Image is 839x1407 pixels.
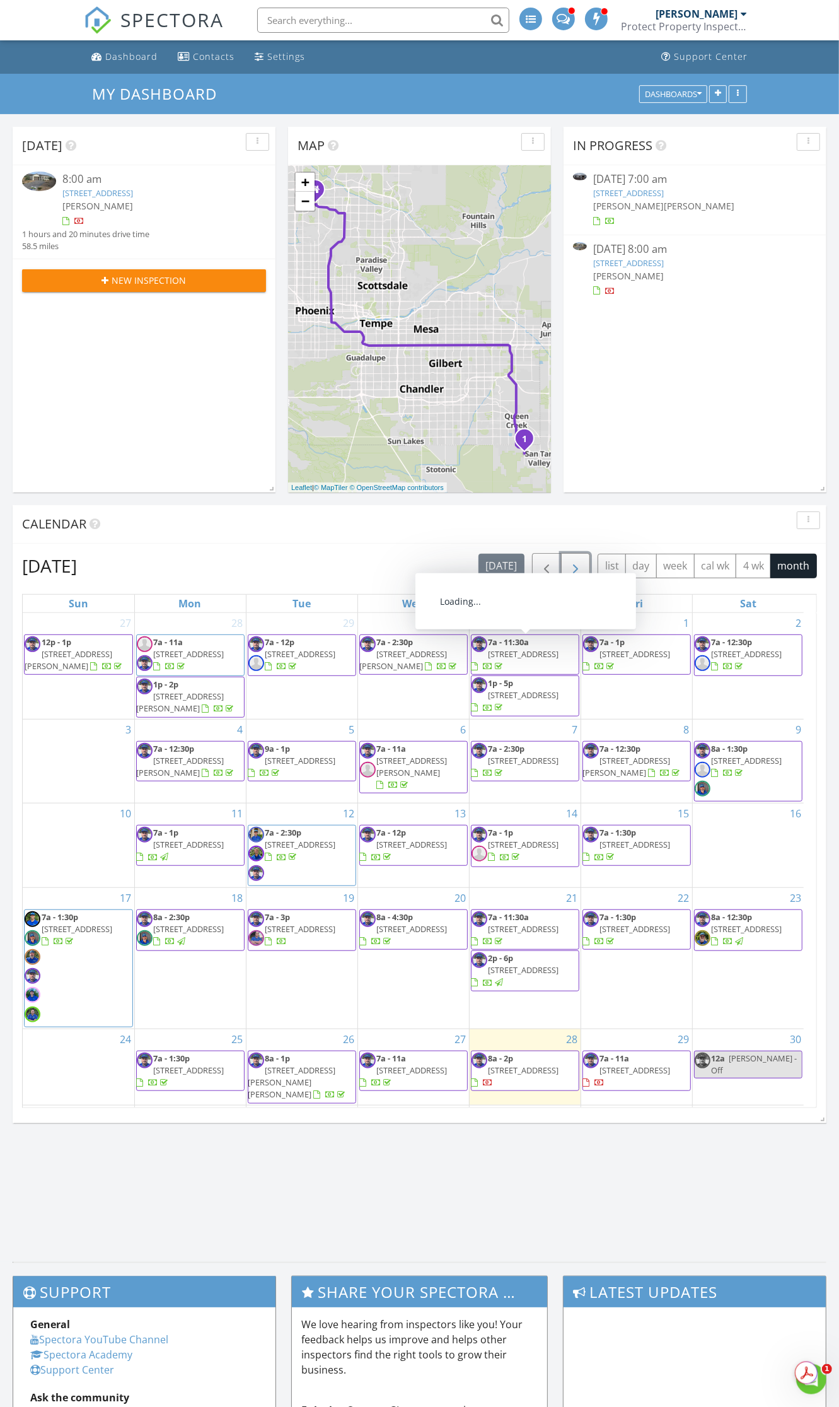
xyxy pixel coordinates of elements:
a: 8a - 1:30p [STREET_ADDRESS] [712,743,782,778]
a: 7a - 1:30p [STREET_ADDRESS] [583,911,671,947]
div: Dashboards [645,90,702,98]
td: Go to August 7, 2025 [469,719,581,803]
a: Monday [176,595,204,612]
a: 7a - 12:30p [STREET_ADDRESS][PERSON_NAME] [582,741,691,782]
a: Go to August 11, 2025 [229,803,246,824]
span: 8a - 12:30p [712,911,753,923]
td: Go to August 13, 2025 [357,803,469,888]
a: 7a - 11:30a [STREET_ADDRESS] [471,634,579,675]
td: Go to August 25, 2025 [134,1029,246,1105]
td: Go to August 29, 2025 [581,1029,692,1105]
span: 7a - 12:30p [154,743,195,754]
div: Contacts [193,50,234,62]
td: Go to August 21, 2025 [469,887,581,1029]
img: img_4664.jpeg [25,968,40,984]
img: img_4664.jpeg [248,743,264,759]
button: New Inspection [22,269,266,292]
a: 8a - 2p [STREET_ADDRESS] [471,1051,579,1092]
img: img_4664.jpeg [137,655,153,671]
div: [DATE] 7:00 am [593,172,797,187]
span: 7a - 1:30p [42,911,78,923]
img: img_4664.jpeg [137,743,153,759]
img: img_6380.jpeg [137,930,153,946]
a: Go to August 30, 2025 [787,1029,804,1049]
button: list [598,554,626,578]
div: 58.5 miles [22,240,149,252]
span: 7a - 11a [377,1053,407,1064]
a: [STREET_ADDRESS] [593,187,664,199]
a: Go to August 6, 2025 [458,720,469,740]
a: Go to August 25, 2025 [229,1029,246,1049]
span: [STREET_ADDRESS] [489,964,559,976]
span: 12p - 1p [42,636,71,648]
div: [PERSON_NAME] [656,8,738,20]
a: 7a - 12:30p [STREET_ADDRESS] [694,634,803,676]
a: Go to August 26, 2025 [341,1029,357,1049]
a: 7a - 1:30p [STREET_ADDRESS] [137,1053,224,1088]
td: Go to August 24, 2025 [23,1029,134,1105]
img: img_4664.jpeg [360,636,376,652]
a: 7a - 1p [STREET_ADDRESS] [471,825,579,867]
td: Go to July 27, 2025 [23,613,134,719]
img: img_4664.jpeg [248,865,264,881]
td: Go to August 8, 2025 [581,719,692,803]
img: img_4664.jpeg [472,636,487,652]
img: img_4664.jpeg [248,1053,264,1068]
td: Go to August 22, 2025 [581,887,692,1029]
a: 7a - 12p [STREET_ADDRESS] [359,825,468,866]
a: Go to August 22, 2025 [676,888,692,908]
a: 7a - 2:30p [STREET_ADDRESS] [471,741,579,782]
div: 1 hours and 20 minutes drive time [22,228,149,240]
a: 7a - 11a [STREET_ADDRESS] [582,1051,691,1092]
img: img_4664.jpeg [583,911,599,927]
a: 1p - 5p [STREET_ADDRESS] [471,675,579,716]
span: [STREET_ADDRESS] [265,755,336,766]
a: Go to August 2, 2025 [793,613,804,633]
img: img_3740.jpg [25,949,40,965]
a: 7a - 12:30p [STREET_ADDRESS][PERSON_NAME] [136,741,245,782]
a: 7a - 11a [STREET_ADDRESS] [359,1051,468,1092]
a: 8a - 12:30p [STREET_ADDRESS] [694,909,803,951]
td: Go to August 1, 2025 [581,613,692,719]
img: img_1123.jpeg [25,987,40,1003]
span: 8a - 2:30p [154,911,190,923]
a: Go to August 15, 2025 [676,803,692,824]
a: Zoom in [296,173,315,192]
a: [DATE] 7:00 am [STREET_ADDRESS] [PERSON_NAME][PERSON_NAME] [573,172,817,228]
button: day [625,554,657,578]
img: img_3700.jpeg [248,846,264,861]
img: default-user-f0147aede5fd5fa78ca7ade42f37bd4542148d508eef1c3d3ea960f66861d68b.jpg [360,762,376,778]
span: 1p - 2p [154,679,179,690]
button: Dashboards [639,85,707,103]
a: 7a - 12p [STREET_ADDRESS] [265,636,336,672]
img: img_4664.jpeg [695,911,710,927]
td: Go to August 26, 2025 [246,1029,357,1105]
span: [STREET_ADDRESS] [377,923,448,935]
span: [STREET_ADDRESS] [600,923,671,935]
a: 7a - 12p [STREET_ADDRESS] [248,634,356,676]
img: img_4664.jpeg [248,636,264,652]
a: 7a - 12:30p [STREET_ADDRESS] [712,636,782,672]
a: Go to August 4, 2025 [235,720,246,740]
div: | [288,482,447,493]
div: [DATE] 8:00 am [593,242,797,257]
div: Settings [267,50,305,62]
img: img_4664.jpeg [472,743,487,759]
button: Previous month [532,553,562,579]
a: 8a - 1p [STREET_ADDRESS][PERSON_NAME][PERSON_NAME] [248,1051,356,1104]
img: img_4664.jpeg [583,743,599,759]
span: 2p - 6p [489,952,514,964]
a: 8a - 1:30p [STREET_ADDRESS] [694,741,803,802]
img: 9228490%2Fcover_photos%2FmpA5cInVpQStlJYPou1C%2Fsmall.jpg [573,173,587,180]
span: 7a - 12p [377,827,407,838]
span: [STREET_ADDRESS][PERSON_NAME] [583,755,671,778]
a: 7a - 11a [STREET_ADDRESS] [136,634,245,676]
span: New Inspection [112,274,187,287]
td: Go to August 27, 2025 [357,1029,469,1105]
img: img_4664.jpeg [248,911,264,927]
a: Thursday [512,595,537,612]
span: 7a - 11a [154,636,183,648]
a: 8a - 4:30p [STREET_ADDRESS] [359,909,468,950]
a: 7a - 1:30p [STREET_ADDRESS] [583,827,671,862]
span: [STREET_ADDRESS] [154,923,224,935]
